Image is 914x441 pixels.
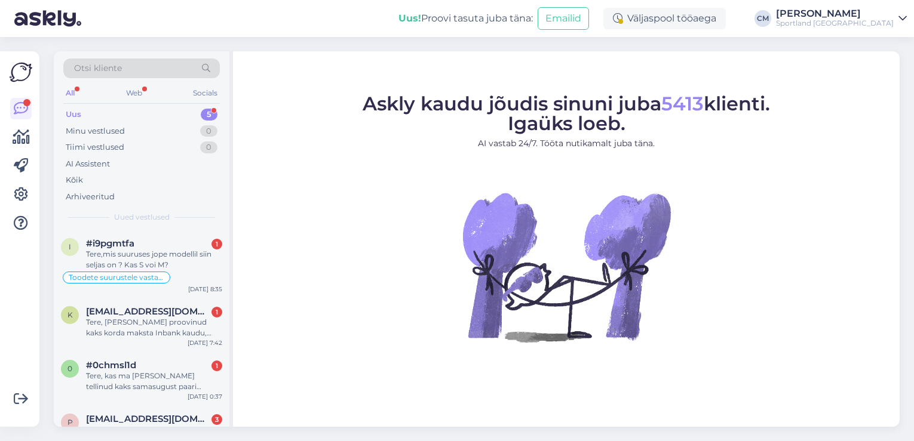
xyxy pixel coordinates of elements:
[86,249,222,270] div: Tere,mis suuruses jope modellil siin seljas on ? Kas S voi M?
[66,174,83,186] div: Kõik
[124,85,145,101] div: Web
[68,364,72,373] span: 0
[538,7,589,30] button: Emailid
[754,10,771,27] div: CM
[10,61,32,84] img: Askly Logo
[86,317,222,338] div: Tere, [PERSON_NAME] proovinud kaks korda maksta Inbank kaudu, kuid ei lase
[68,310,73,319] span: k
[114,212,170,223] span: Uued vestlused
[363,92,770,135] span: Askly kaudu jõudis sinuni juba klienti. Igaüks loeb.
[188,285,222,294] div: [DATE] 8:35
[63,85,77,101] div: All
[69,274,164,281] span: Toodete suurustele vastavus (suurustetabelid)
[200,141,217,153] div: 0
[74,62,122,75] span: Otsi kliente
[66,141,124,153] div: Tiimi vestlused
[191,85,220,101] div: Socials
[661,92,704,115] span: 5413
[211,414,222,425] div: 3
[86,371,222,392] div: Tere, kas ma [PERSON_NAME] tellinud kaks samasugust paari topelt? Kui jah, siis see on [PERSON_NA...
[363,137,770,150] p: AI vastab 24/7. Tööta nutikamalt juba täna.
[68,418,73,427] span: p
[66,109,81,121] div: Uus
[776,9,894,18] div: [PERSON_NAME]
[776,18,894,28] div: Sportland [GEOGRAPHIC_DATA]
[211,360,222,371] div: 1
[603,8,726,29] div: Väljaspool tööaega
[211,239,222,249] div: 1
[188,392,222,401] div: [DATE] 0:37
[398,13,421,24] b: Uus!
[188,338,222,347] div: [DATE] 7:42
[69,242,71,251] span: i
[86,360,136,371] span: #0chmsl1d
[211,307,222,317] div: 1
[66,158,110,170] div: AI Assistent
[776,9,907,28] a: [PERSON_NAME]Sportland [GEOGRAPHIC_DATA]
[398,11,533,26] div: Proovi tasuta juba täna:
[200,125,217,137] div: 0
[66,191,115,203] div: Arhiveeritud
[86,306,210,317] span: kati.t6ruvere@gmail.com
[459,159,674,374] img: No Chat active
[66,125,125,137] div: Minu vestlused
[86,414,210,424] span: papaja1989@hotmail.com
[86,238,134,249] span: #i9pgmtfa
[201,109,217,121] div: 5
